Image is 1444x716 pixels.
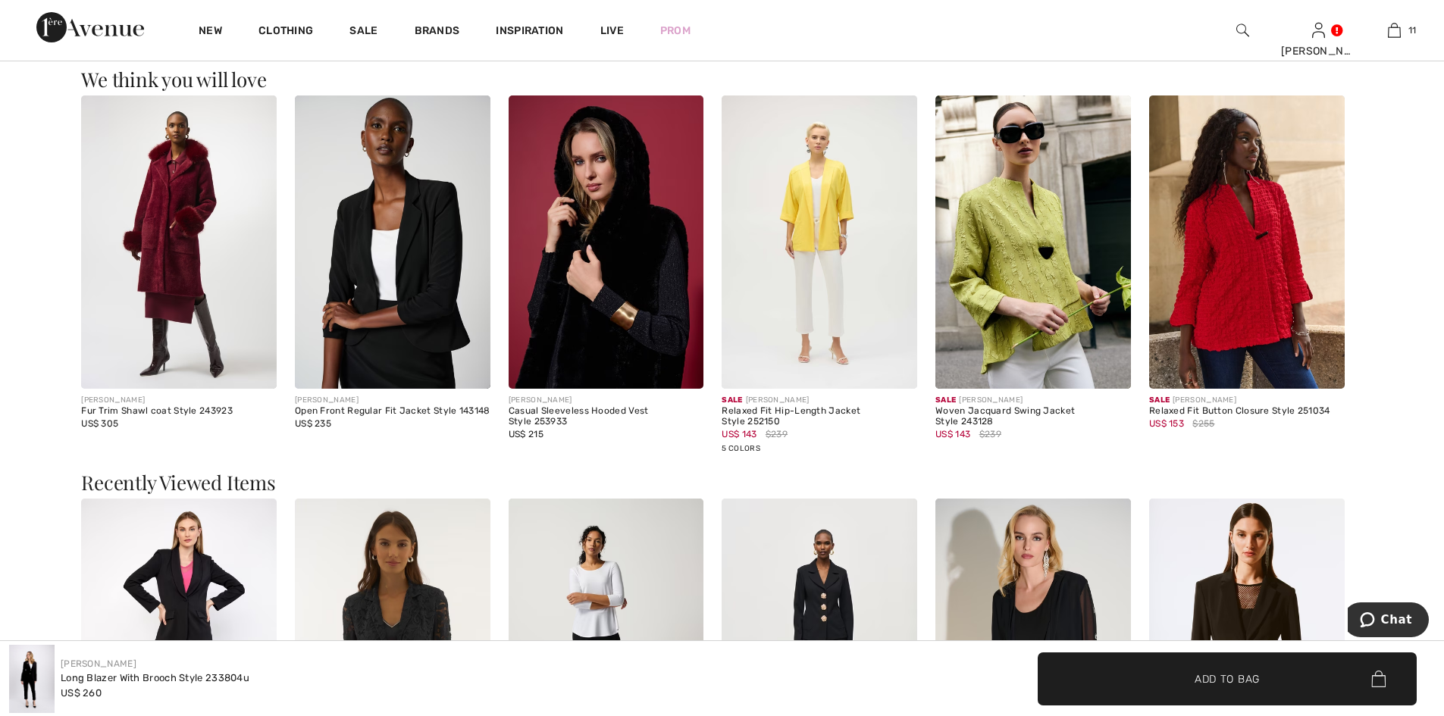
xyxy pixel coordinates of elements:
[1236,21,1249,39] img: search the website
[1348,602,1429,640] iframe: Opens a widget where you can chat to one of our agents
[1149,395,1345,406] div: [PERSON_NAME]
[1281,43,1355,59] div: [PERSON_NAME]
[1371,671,1386,687] img: Bag.svg
[509,429,543,439] span: US$ 215
[295,395,490,406] div: [PERSON_NAME]
[979,427,1001,441] span: $239
[415,24,460,40] a: Brands
[722,95,917,389] img: Relaxed Fit Hip-Length Jacket Style 252150
[722,395,917,406] div: [PERSON_NAME]
[9,645,55,713] img: Long Blazer with Brooch Style 233804U
[1149,406,1345,417] div: Relaxed Fit Button Closure Style 251034
[295,406,490,417] div: Open Front Regular Fit Jacket Style 143148
[81,95,277,389] img: Fur Trim Shawl coat Style 243923
[496,24,563,40] span: Inspiration
[660,23,691,39] a: Prom
[295,95,490,389] img: Open Front Regular Fit Jacket Style 143148
[258,24,313,40] a: Clothing
[722,444,760,453] span: 5 Colors
[1195,671,1260,686] span: Add to Bag
[1388,21,1401,39] img: My Bag
[1192,417,1214,430] span: $255
[61,671,249,686] div: Long Blazer With Brooch Style 233804u
[61,658,136,669] a: [PERSON_NAME]
[1408,23,1417,37] span: 11
[81,418,118,429] span: US$ 305
[935,396,956,405] span: Sale
[1149,418,1184,429] span: US$ 153
[81,406,277,417] div: Fur Trim Shawl coat Style 243923
[766,427,788,441] span: $239
[509,95,704,389] img: Casual Sleeveless Hooded Vest Style 253933
[509,406,704,427] div: Casual Sleeveless Hooded Vest Style 253933
[722,396,742,405] span: Sale
[1312,23,1325,37] a: Sign In
[81,395,277,406] div: [PERSON_NAME]
[36,12,144,42] img: 1ère Avenue
[81,70,1363,89] h3: We think you will love
[349,24,377,40] a: Sale
[509,395,704,406] div: [PERSON_NAME]
[935,395,1131,406] div: [PERSON_NAME]
[722,429,756,439] span: US$ 143
[199,24,222,40] a: New
[1149,396,1170,405] span: Sale
[81,473,1363,492] h3: Recently Viewed Items
[935,406,1131,427] div: Woven Jacquard Swing Jacket Style 243128
[722,406,917,427] div: Relaxed Fit Hip-Length Jacket Style 252150
[1038,652,1417,705] button: Add to Bag
[295,418,331,429] span: US$ 235
[1312,21,1325,39] img: My Info
[935,95,1131,389] img: Woven Jacquard Swing Jacket Style 243128
[1149,95,1345,389] img: Relaxed Fit Button Closure Style 251034
[61,687,102,699] span: US$ 260
[935,429,970,439] span: US$ 143
[600,23,624,39] a: Live
[1357,21,1431,39] a: 11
